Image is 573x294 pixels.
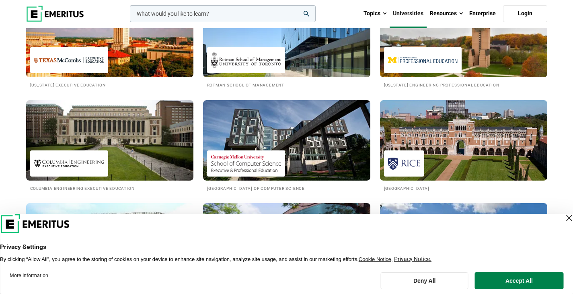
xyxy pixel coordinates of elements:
h2: [US_STATE] Executive Education [30,81,189,88]
h2: Rotman School of Management [207,81,366,88]
img: Rice University [388,154,420,173]
img: Texas Executive Education [34,51,104,69]
h2: Columbia Engineering Executive Education [30,185,189,191]
h2: [US_STATE] Engineering Professional Education [384,81,543,88]
a: Universities We Work With Carnegie Mellon University School of Computer Science [GEOGRAPHIC_DATA]... [203,100,370,191]
h2: [GEOGRAPHIC_DATA] of Computer Science [207,185,366,191]
a: Login [503,5,547,22]
img: Rotman School of Management [211,51,281,69]
img: Universities We Work With [380,100,547,181]
img: Universities We Work With [203,100,370,181]
img: Columbia Engineering Executive Education [34,154,104,173]
a: Universities We Work With Columbia Engineering Executive Education Columbia Engineering Executive... [26,100,193,191]
input: woocommerce-product-search-field-0 [130,5,316,22]
img: Universities We Work With [203,203,370,284]
img: Universities We Work With [26,203,193,284]
h2: [GEOGRAPHIC_DATA] [384,185,543,191]
img: Universities We Work With [26,100,193,181]
img: Carnegie Mellon University School of Computer Science [211,154,281,173]
img: Universities We Work With [380,203,547,284]
img: Michigan Engineering Professional Education [388,51,458,69]
a: Universities We Work With Rice University [GEOGRAPHIC_DATA] [380,100,547,191]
